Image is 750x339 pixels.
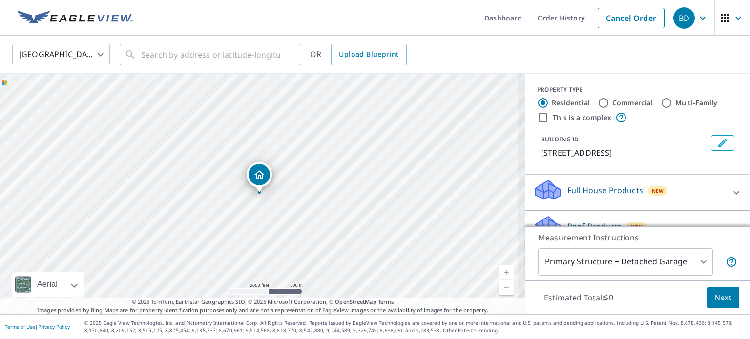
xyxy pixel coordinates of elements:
[541,135,579,143] p: BUILDING ID
[84,319,745,334] p: © 2025 Eagle View Technologies, Inc. and Pictometry International Corp. All Rights Reserved. Repo...
[533,179,742,206] div: Full House ProductsNew
[335,298,376,305] a: OpenStreetMap
[18,11,133,25] img: EV Logo
[538,232,737,243] p: Measurement Instructions
[553,113,611,122] label: This is a complex
[132,298,394,306] span: © 2025 TomTom, Earthstar Geographics SIO, © 2025 Microsoft Corporation, ©
[12,272,84,297] div: Aerial
[5,323,35,330] a: Terms of Use
[630,223,643,231] span: New
[499,265,514,280] a: Current Level 14, Zoom In
[34,272,61,297] div: Aerial
[598,8,665,28] a: Cancel Order
[673,7,695,29] div: BD
[310,44,407,65] div: OR
[339,48,398,60] span: Upload Blueprint
[38,323,70,330] a: Privacy Policy
[141,41,280,68] input: Search by address or latitude-longitude
[567,220,622,232] p: Roof Products
[612,98,653,108] label: Commercial
[715,292,731,304] span: Next
[536,287,621,308] p: Estimated Total: $0
[12,41,110,68] div: [GEOGRAPHIC_DATA]
[5,324,70,330] p: |
[726,256,737,268] span: Your report will include the primary structure and a detached garage if one exists.
[652,187,664,195] span: New
[533,215,742,242] div: Roof ProductsNew
[331,44,406,65] a: Upload Blueprint
[541,147,707,159] p: [STREET_ADDRESS]
[247,162,272,192] div: Dropped pin, building 1, Residential property, 11100 State St Athens, OH 45761
[567,184,643,196] p: Full House Products
[499,280,514,295] a: Current Level 14, Zoom Out
[552,98,590,108] label: Residential
[707,287,739,309] button: Next
[711,135,734,151] button: Edit building 1
[378,298,394,305] a: Terms
[675,98,718,108] label: Multi-Family
[538,248,713,276] div: Primary Structure + Detached Garage
[537,85,738,94] div: PROPERTY TYPE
